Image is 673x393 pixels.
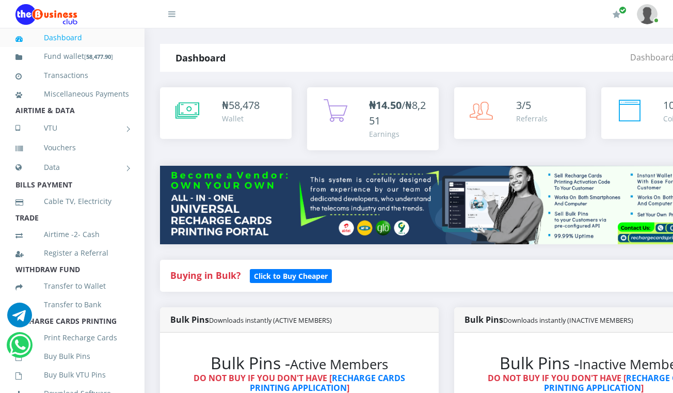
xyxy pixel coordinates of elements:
[15,64,129,87] a: Transactions
[250,269,332,281] a: Click to Buy Cheaper
[369,98,426,128] span: /₦8,251
[15,115,129,141] a: VTU
[15,4,77,25] img: Logo
[222,98,260,113] div: ₦
[15,223,129,246] a: Airtime -2- Cash
[15,26,129,50] a: Dashboard
[181,353,418,373] h2: Bulk Pins -
[209,316,332,325] small: Downloads instantly (ACTIVE MEMBERS)
[175,52,226,64] strong: Dashboard
[516,113,548,124] div: Referrals
[15,293,129,317] a: Transfer to Bank
[637,4,658,24] img: User
[619,6,627,14] span: Renew/Upgrade Subscription
[613,10,620,19] i: Renew/Upgrade Subscription
[86,53,111,60] b: 58,477.90
[254,271,328,281] b: Click to Buy Cheaper
[222,113,260,124] div: Wallet
[170,269,241,281] strong: Buying in Bulk?
[15,241,129,265] a: Register a Referral
[170,314,332,325] strong: Bulk Pins
[9,340,30,357] a: Chat for support
[503,316,633,325] small: Downloads instantly (INACTIVE MEMBERS)
[160,87,292,139] a: ₦58,478 Wallet
[84,53,113,60] small: [ ]
[369,98,402,112] b: ₦14.50
[15,44,129,69] a: Fund wallet[58,477.90]
[15,136,129,160] a: Vouchers
[464,314,633,325] strong: Bulk Pins
[454,87,586,139] a: 3/5 Referrals
[516,98,531,112] span: 3/5
[15,326,129,350] a: Print Recharge Cards
[15,190,129,213] a: Cable TV, Electricity
[15,82,129,106] a: Miscellaneous Payments
[229,98,260,112] span: 58,478
[15,344,129,368] a: Buy Bulk Pins
[369,129,428,139] div: Earnings
[15,154,129,180] a: Data
[307,87,439,150] a: ₦14.50/₦8,251 Earnings
[7,310,32,327] a: Chat for support
[15,363,129,387] a: Buy Bulk VTU Pins
[290,355,388,373] small: Active Members
[15,274,129,298] a: Transfer to Wallet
